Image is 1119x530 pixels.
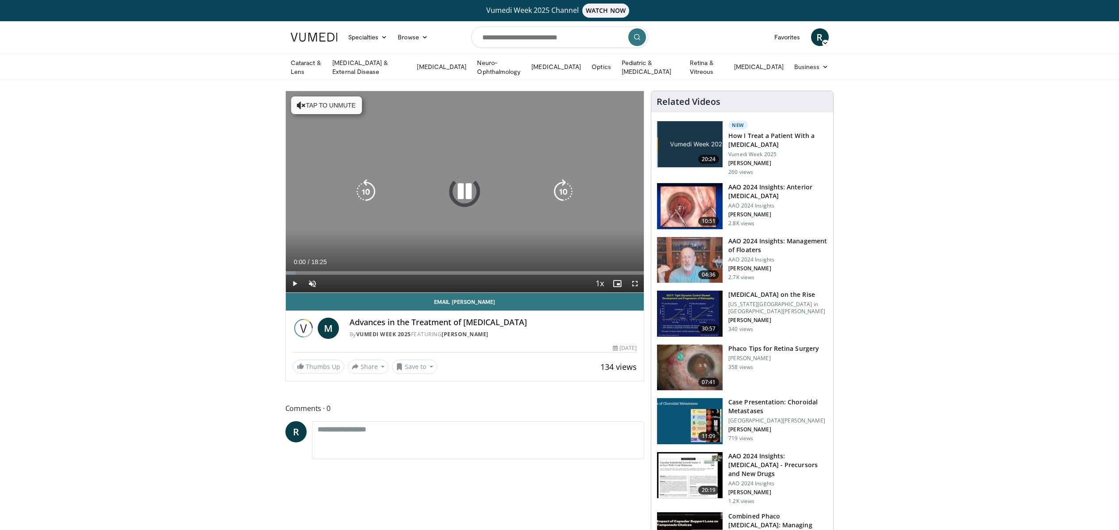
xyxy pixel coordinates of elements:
a: Neuro-Ophthalmology [472,58,526,76]
span: 20:24 [698,155,719,164]
img: 9cedd946-ce28-4f52-ae10-6f6d7f6f31c7.150x105_q85_crop-smart_upscale.jpg [657,398,723,444]
a: 04:36 AAO 2024 Insights: Management of Floaters AAO 2024 Insights [PERSON_NAME] 2.7K views [657,237,828,284]
p: [US_STATE][GEOGRAPHIC_DATA] in [GEOGRAPHIC_DATA][PERSON_NAME] [728,301,828,315]
img: Vumedi Week 2025 [293,318,314,339]
img: 2b0bc81e-4ab6-4ab1-8b29-1f6153f15110.150x105_q85_crop-smart_upscale.jpg [657,345,723,391]
p: 2.8K views [728,220,754,227]
button: Enable picture-in-picture mode [608,275,626,292]
p: [PERSON_NAME] [728,317,828,324]
a: 11:09 Case Presentation: Choroidal Metastases [GEOGRAPHIC_DATA][PERSON_NAME] [PERSON_NAME] 719 views [657,398,828,445]
img: df587403-7b55-4f98-89e9-21b63a902c73.150x105_q85_crop-smart_upscale.jpg [657,452,723,498]
h3: [MEDICAL_DATA] on the Rise [728,290,828,299]
p: Vumedi Week 2025 [728,151,828,158]
p: [PERSON_NAME] [728,160,828,167]
a: Vumedi Week 2025 ChannelWATCH NOW [292,4,827,18]
p: [PERSON_NAME] [728,265,828,272]
button: Fullscreen [626,275,644,292]
a: M [318,318,339,339]
a: 20:19 AAO 2024 Insights: [MEDICAL_DATA] - Precursors and New Drugs AAO 2024 Insights [PERSON_NAME... [657,452,828,505]
a: Optics [586,58,616,76]
a: Retina & Vitreous [684,58,729,76]
p: 2.7K views [728,274,754,281]
h3: AAO 2024 Insights: Anterior [MEDICAL_DATA] [728,183,828,200]
button: Playback Rate [591,275,608,292]
p: AAO 2024 Insights [728,480,828,487]
a: 10:51 AAO 2024 Insights: Anterior [MEDICAL_DATA] AAO 2024 Insights [PERSON_NAME] 2.8K views [657,183,828,230]
a: R [811,28,829,46]
p: [GEOGRAPHIC_DATA][PERSON_NAME] [728,417,828,424]
p: [PERSON_NAME] [728,211,828,218]
a: [MEDICAL_DATA] & External Disease [327,58,411,76]
p: 358 views [728,364,753,371]
button: Play [286,275,304,292]
p: New [728,121,748,130]
p: 340 views [728,326,753,333]
h3: AAO 2024 Insights: Management of Floaters [728,237,828,254]
p: [PERSON_NAME] [728,426,828,433]
a: Email [PERSON_NAME] [286,293,644,311]
span: 04:36 [698,270,719,279]
div: [DATE] [613,344,637,352]
a: Specialties [343,28,393,46]
video-js: Video Player [286,91,644,293]
p: AAO 2024 Insights [728,256,828,263]
h3: Case Presentation: Choroidal Metastases [728,398,828,415]
span: 20:19 [698,486,719,495]
a: Business [789,58,834,76]
img: 8e655e61-78ac-4b3e-a4e7-f43113671c25.150x105_q85_crop-smart_upscale.jpg [657,237,723,283]
a: Thumbs Up [293,360,344,373]
a: Cataract & Lens [285,58,327,76]
p: [PERSON_NAME] [728,489,828,496]
p: AAO 2024 Insights [728,202,828,209]
a: Favorites [769,28,806,46]
p: 1.2K views [728,498,754,505]
div: By FEATURING [350,330,637,338]
span: 18:25 [311,258,327,265]
h4: Related Videos [657,96,720,107]
button: Tap to unmute [291,96,362,114]
a: [MEDICAL_DATA] [729,58,789,76]
span: Comments 0 [285,403,645,414]
img: 02d29458-18ce-4e7f-be78-7423ab9bdffd.jpg.150x105_q85_crop-smart_upscale.jpg [657,121,723,167]
span: 10:51 [698,217,719,226]
h3: Phaco Tips for Retina Surgery [728,344,819,353]
span: / [308,258,310,265]
p: [PERSON_NAME] [728,355,819,362]
a: [MEDICAL_DATA] [411,58,472,76]
span: 0:00 [294,258,306,265]
h3: How I Treat a Patient With a [MEDICAL_DATA] [728,131,828,149]
a: R [285,421,307,442]
span: 11:09 [698,432,719,441]
input: Search topics, interventions [471,27,648,48]
a: 30:57 [MEDICAL_DATA] on the Rise [US_STATE][GEOGRAPHIC_DATA] in [GEOGRAPHIC_DATA][PERSON_NAME] [P... [657,290,828,337]
button: Share [348,360,389,374]
a: [MEDICAL_DATA] [526,58,586,76]
a: 07:41 Phaco Tips for Retina Surgery [PERSON_NAME] 358 views [657,344,828,391]
span: 30:57 [698,324,719,333]
span: WATCH NOW [582,4,629,18]
a: Vumedi Week 2025 [356,330,411,338]
h3: AAO 2024 Insights: [MEDICAL_DATA] - Precursors and New Drugs [728,452,828,478]
button: Save to [392,360,437,374]
h4: Advances in the Treatment of [MEDICAL_DATA] [350,318,637,327]
img: VuMedi Logo [291,33,338,42]
p: 719 views [728,435,753,442]
a: [PERSON_NAME] [442,330,488,338]
img: fd942f01-32bb-45af-b226-b96b538a46e6.150x105_q85_crop-smart_upscale.jpg [657,183,723,229]
p: 260 views [728,169,753,176]
span: 134 views [600,361,637,372]
button: Unmute [304,275,321,292]
a: 20:24 New How I Treat a Patient With a [MEDICAL_DATA] Vumedi Week 2025 [PERSON_NAME] 260 views [657,121,828,176]
span: 07:41 [698,378,719,387]
a: Browse [392,28,433,46]
img: 4ce8c11a-29c2-4c44-a801-4e6d49003971.150x105_q85_crop-smart_upscale.jpg [657,291,723,337]
a: Pediatric & [MEDICAL_DATA] [616,58,684,76]
div: Progress Bar [286,271,644,275]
